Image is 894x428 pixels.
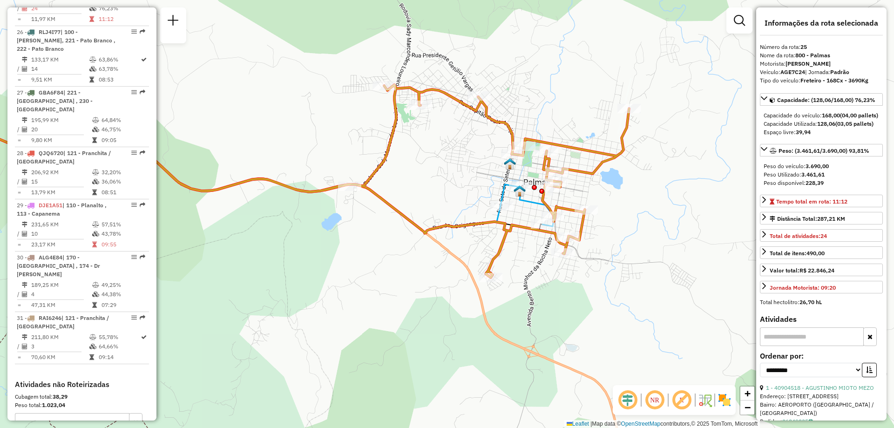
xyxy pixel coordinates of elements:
span: | 121 - Pranchita / [GEOGRAPHIC_DATA] [17,149,111,165]
td: 15 [31,177,92,186]
a: Jornada Motorista: 09:20 [760,281,883,293]
i: % de utilização da cubagem [92,292,99,297]
span: RAI6246 [39,314,61,321]
div: Distância Total: [770,215,845,223]
div: Peso total: [15,401,149,409]
strong: 228,39 [806,179,824,186]
label: Ordenar por: [760,350,883,361]
td: 08:53 [98,75,140,84]
div: Map data © contributors,© 2025 TomTom, Microsoft [564,420,760,428]
i: % de utilização da cubagem [92,179,99,184]
strong: Freteiro - 168Cx - 3690Kg [800,77,868,84]
i: Tempo total em rota [89,354,94,360]
div: Número da rota: [760,43,883,51]
td: 09:55 [101,240,145,249]
a: Tempo total em rota: 11:12 [760,195,883,207]
span: 26 - [17,28,115,52]
div: Veículo: [760,68,883,76]
td: 64,66% [98,342,140,351]
i: % de utilização do peso [89,57,96,62]
i: % de utilização da cubagem [92,127,99,132]
img: Fluxo de ruas [698,393,712,408]
span: ALG4E84 [39,254,62,261]
div: Jornada Motorista: 09:20 [770,284,836,292]
i: Total de Atividades [22,179,27,184]
i: Tempo total em rota [92,137,97,143]
div: Endereço: [STREET_ADDRESS] [760,392,883,401]
div: Valor total: [770,266,834,275]
i: Total de Atividades [22,231,27,237]
a: Valor total:R$ 22.846,24 [760,264,883,276]
a: Capacidade: (128,06/168,00) 76,23% [760,93,883,106]
button: Ordem crescente [862,363,877,377]
td: 09:14 [98,353,140,362]
i: Distância Total [22,117,27,123]
td: 20 [31,125,92,134]
div: Total de itens: [770,249,825,258]
div: Bairro: AEROPORTO ([GEOGRAPHIC_DATA] / [GEOGRAPHIC_DATA]) [760,401,883,417]
div: Espaço livre: [764,128,879,136]
td: 70,60 KM [31,353,89,362]
em: Opções [131,202,137,208]
strong: 3.461,61 [801,171,825,178]
i: % de utilização do peso [92,282,99,288]
strong: 24 [820,232,827,239]
span: − [745,401,751,413]
i: Observações [808,419,813,424]
a: Peso: (3.461,61/3.690,00) 93,81% [760,144,883,156]
a: Zoom out [740,401,754,414]
i: Rota otimizada [141,57,147,62]
td: 133,17 KM [31,55,89,64]
td: 189,25 KM [31,280,92,290]
span: | 170 - [GEOGRAPHIC_DATA] , 174 - Dr [PERSON_NAME] [17,254,100,278]
td: 47,31 KM [31,300,92,310]
td: 09:05 [101,136,145,145]
img: Exibir/Ocultar setores [717,393,732,408]
td: 11:12 [98,14,140,24]
em: Rota exportada [140,150,145,156]
td: 64,84% [101,115,145,125]
td: = [17,300,21,310]
h4: Atividades [760,315,883,324]
strong: (04,00 pallets) [840,112,878,119]
td: / [17,177,21,186]
td: / [17,229,21,238]
td: 9,80 KM [31,136,92,145]
div: Capacidade Utilizada: [764,120,879,128]
i: % de utilização da cubagem [89,66,96,72]
strong: 3.690,00 [806,163,829,170]
a: Distância Total:287,21 KM [760,212,883,224]
i: Distância Total [22,334,27,340]
div: Capacidade: (128,06/168,00) 76,23% [760,108,883,140]
td: 231,65 KM [31,220,92,229]
em: Opções [131,315,137,320]
span: + [745,387,751,399]
td: 32,20% [101,168,145,177]
span: GBA6F84 [39,89,63,96]
span: Ocultar deslocamento [616,389,639,411]
a: Nova sessão e pesquisa [164,11,183,32]
i: Distância Total [22,57,27,62]
td: 46,75% [101,125,145,134]
span: | Jornada: [805,68,849,75]
i: Distância Total [22,282,27,288]
td: 44,38% [101,290,145,299]
i: % de utilização do peso [89,334,96,340]
img: Palmas [504,158,516,170]
em: Opções [131,254,137,260]
div: Motorista: [760,60,883,68]
i: Distância Total [22,222,27,227]
i: Total de Atividades [22,66,27,72]
span: 30 - [17,254,100,278]
i: % de utilização da cubagem [89,6,96,11]
div: Capacidade do veículo: [764,111,879,120]
span: | 121 - Pranchita / [GEOGRAPHIC_DATA] [17,314,109,330]
em: Rota exportada [140,89,145,95]
a: OpenStreetMap [621,421,661,427]
td: 9,51 KM [31,75,89,84]
a: Total de itens:490,00 [760,246,883,259]
td: = [17,75,21,84]
a: Leaflet [567,421,589,427]
span: Total de atividades: [770,232,827,239]
td: 211,80 KM [31,333,89,342]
